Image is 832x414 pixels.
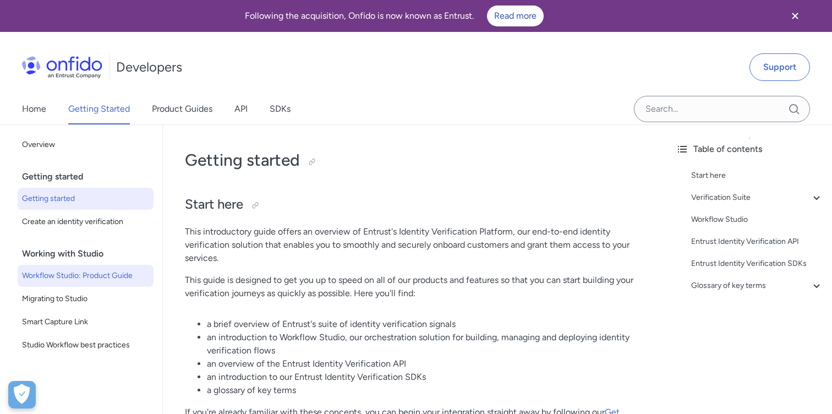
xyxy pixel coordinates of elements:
button: Close banner [775,2,815,30]
a: Entrust Identity Verification SDKs [691,257,823,270]
div: Table of contents [676,143,823,156]
img: Onfido Logo [22,56,102,78]
a: Verification Suite [691,191,823,204]
li: a brief overview of Entrust's suite of identity verification signals [207,318,645,331]
a: SDKs [270,94,291,124]
a: Studio Workflow best practices [18,334,154,356]
li: an overview of the Entrust Identity Verification API [207,357,645,371]
a: Glossary of key terms [691,279,823,292]
a: Home [22,94,46,124]
div: Getting started [22,166,158,188]
a: Entrust Identity Verification API [691,235,823,248]
button: Open Preferences [8,381,36,408]
span: Smart Capture Link [22,315,149,329]
a: Workflow Studio [691,213,823,226]
a: Read more [487,6,544,26]
a: Start here [691,169,823,182]
input: Onfido search input field [634,96,810,122]
a: API [234,94,248,124]
span: Studio Workflow best practices [22,339,149,352]
p: This introductory guide offers an overview of Entrust's Identity Verification Platform, our end-t... [185,225,645,265]
a: Overview [18,134,154,156]
span: Create an identity verification [22,215,149,228]
div: Cookie Preferences [8,381,36,408]
p: This guide is designed to get you up to speed on all of our products and features so that you can... [185,274,645,300]
a: Create an identity verification [18,211,154,233]
a: Smart Capture Link [18,311,154,333]
a: Getting Started [68,94,130,124]
a: Getting started [18,188,154,210]
div: Working with Studio [22,243,158,265]
span: Overview [22,138,149,151]
span: Getting started [22,192,149,205]
a: Product Guides [152,94,212,124]
li: a glossary of key terms [207,384,645,397]
svg: Close banner [789,9,802,23]
li: an introduction to Workflow Studio, our orchestration solution for building, managing and deployi... [207,331,645,357]
li: an introduction to our Entrust Identity Verification SDKs [207,371,645,384]
span: Migrating to Studio [22,292,149,306]
a: Support [749,53,810,81]
div: Following the acquisition, Onfido is now known as Entrust. [13,6,775,26]
h1: Developers [116,58,182,76]
span: Workflow Studio: Product Guide [22,269,149,282]
h1: Getting started [185,149,645,171]
a: Workflow Studio: Product Guide [18,265,154,287]
h2: Start here [185,195,645,214]
a: Migrating to Studio [18,288,154,310]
